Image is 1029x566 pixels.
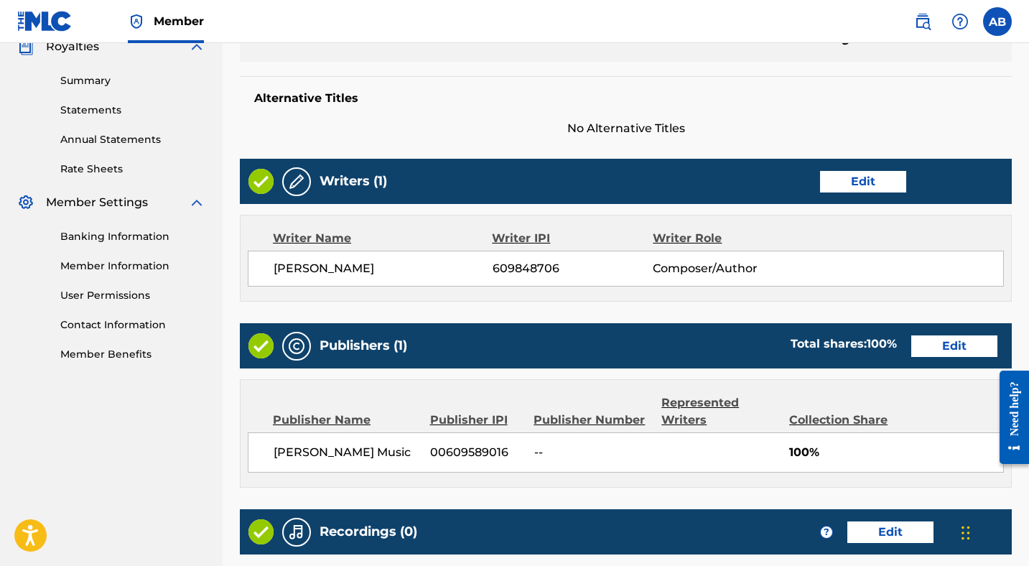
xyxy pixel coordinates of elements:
[17,194,34,211] img: Member Settings
[60,347,205,362] a: Member Benefits
[908,7,937,36] a: Public Search
[288,173,305,190] img: Writers
[46,38,99,55] span: Royalties
[962,511,970,555] div: Drag
[957,497,1029,566] iframe: Chat Widget
[17,38,34,55] img: Royalties
[661,394,778,429] div: Represented Writers
[320,173,387,190] h5: Writers (1)
[951,13,969,30] img: help
[653,230,799,247] div: Writer Role
[60,103,205,118] a: Statements
[791,335,897,353] div: Total shares:
[248,333,274,358] img: Valid
[274,260,493,277] span: [PERSON_NAME]
[867,337,897,351] span: 100 %
[248,519,274,544] img: Valid
[430,412,523,429] div: Publisher IPI
[430,444,523,461] span: 00609589016
[60,288,205,303] a: User Permissions
[188,38,205,55] img: expand
[60,73,205,88] a: Summary
[983,7,1012,36] div: User Menu
[60,132,205,147] a: Annual Statements
[914,13,931,30] img: search
[273,230,492,247] div: Writer Name
[46,194,148,211] span: Member Settings
[492,230,653,247] div: Writer IPI
[154,13,204,29] span: Member
[60,259,205,274] a: Member Information
[188,194,205,211] img: expand
[820,171,906,192] button: Edit
[821,526,832,538] span: ?
[534,444,651,461] span: --
[128,13,145,30] img: Top Rightsholder
[653,260,798,277] span: Composer/Author
[60,229,205,244] a: Banking Information
[288,338,305,355] img: Publishers
[493,260,653,277] span: 609848706
[534,412,651,429] div: Publisher Number
[60,317,205,333] a: Contact Information
[254,91,997,106] h5: Alternative Titles
[320,524,417,540] h5: Recordings (0)
[60,162,205,177] a: Rate Sheets
[847,521,933,543] button: Edit
[789,444,1003,461] span: 100%
[248,169,274,194] img: Valid
[274,444,419,461] span: [PERSON_NAME] Music
[288,524,305,541] img: Recordings
[946,7,974,36] div: Help
[911,335,997,357] button: Edit
[320,338,407,354] h5: Publishers (1)
[273,412,419,429] div: Publisher Name
[989,360,1029,475] iframe: Resource Center
[240,120,1012,137] span: No Alternative Titles
[789,412,899,429] div: Collection Share
[17,11,73,32] img: MLC Logo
